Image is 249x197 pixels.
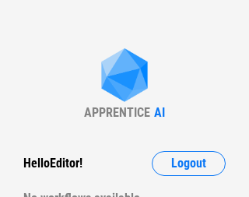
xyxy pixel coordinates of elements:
[84,105,150,120] div: APPRENTICE
[152,151,226,176] button: Logout
[93,48,156,105] img: Apprentice AI
[154,105,165,120] div: AI
[23,151,82,176] div: Hello Editor !
[171,157,206,170] span: Logout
